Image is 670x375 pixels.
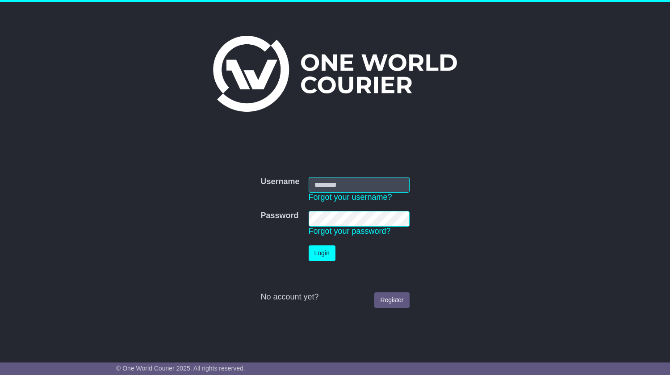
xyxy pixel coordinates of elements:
[374,292,409,308] a: Register
[260,292,409,302] div: No account yet?
[116,365,245,372] span: © One World Courier 2025. All rights reserved.
[309,245,335,261] button: Login
[309,193,392,202] a: Forgot your username?
[260,211,298,221] label: Password
[260,177,299,187] label: Username
[309,227,391,236] a: Forgot your password?
[213,36,457,112] img: One World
